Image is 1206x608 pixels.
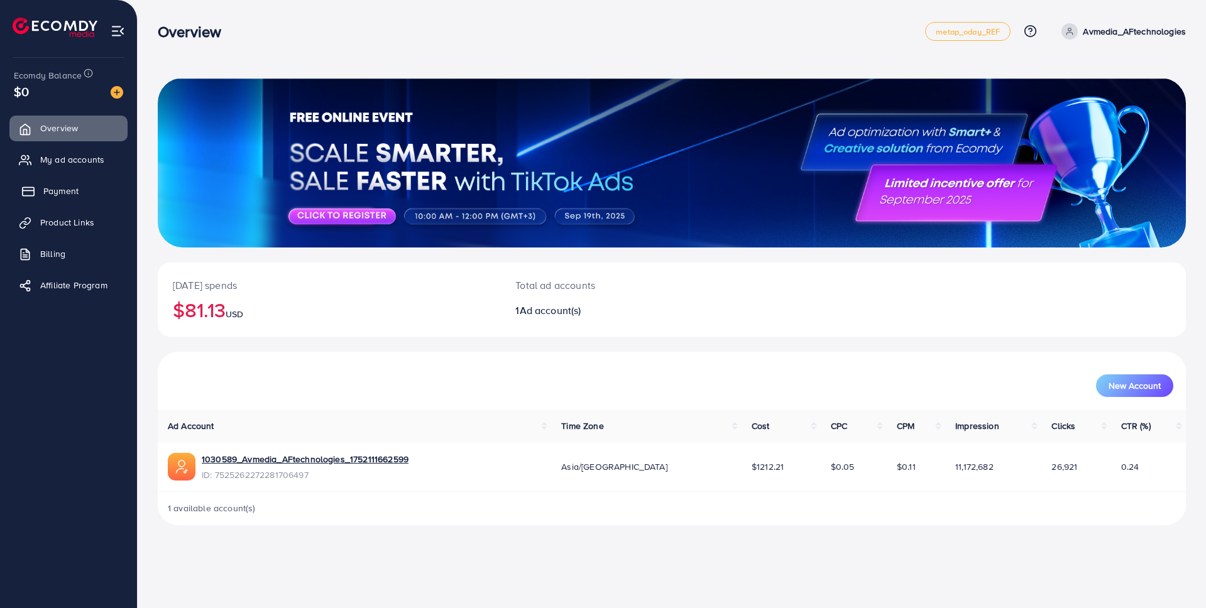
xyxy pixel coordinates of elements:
[515,305,742,317] h2: 1
[925,22,1011,41] a: metap_oday_REF
[9,116,128,141] a: Overview
[561,420,603,432] span: Time Zone
[9,210,128,235] a: Product Links
[1056,23,1186,40] a: Avmedia_AFtechnologies
[520,303,581,317] span: Ad account(s)
[9,147,128,172] a: My ad accounts
[40,279,107,291] span: Affiliate Program
[1096,374,1173,397] button: New Account
[226,308,243,320] span: USD
[158,23,231,41] h3: Overview
[14,69,82,82] span: Ecomdy Balance
[14,82,29,100] span: $0
[168,453,195,480] img: ic-ads-acc.e4c84228.svg
[168,502,256,514] span: 1 available account(s)
[111,86,123,99] img: image
[173,298,485,322] h2: $81.13
[202,453,408,465] a: 1030589_Avmedia_AFtechnologies_1752111662599
[1051,420,1075,432] span: Clicks
[515,278,742,293] p: Total ad accounts
[9,273,128,298] a: Affiliate Program
[1121,460,1139,473] span: 0.24
[1153,551,1197,599] iframe: Chat
[168,420,214,432] span: Ad Account
[897,460,916,473] span: $0.11
[40,216,94,229] span: Product Links
[831,420,847,432] span: CPC
[40,153,104,166] span: My ad accounts
[955,460,994,473] span: 11,172,682
[13,18,97,37] img: logo
[111,24,125,38] img: menu
[897,420,914,432] span: CPM
[1121,420,1151,432] span: CTR (%)
[831,460,855,473] span: $0.05
[1051,460,1077,473] span: 26,921
[955,420,999,432] span: Impression
[40,247,65,260] span: Billing
[752,460,784,473] span: $1212.21
[561,460,667,473] span: Asia/[GEOGRAPHIC_DATA]
[936,28,1000,36] span: metap_oday_REF
[40,122,78,134] span: Overview
[173,278,485,293] p: [DATE] spends
[43,185,79,197] span: Payment
[1083,24,1186,39] p: Avmedia_AFtechnologies
[9,178,128,204] a: Payment
[9,241,128,266] a: Billing
[752,420,770,432] span: Cost
[202,469,408,481] span: ID: 7525262272281706497
[1109,381,1161,390] span: New Account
